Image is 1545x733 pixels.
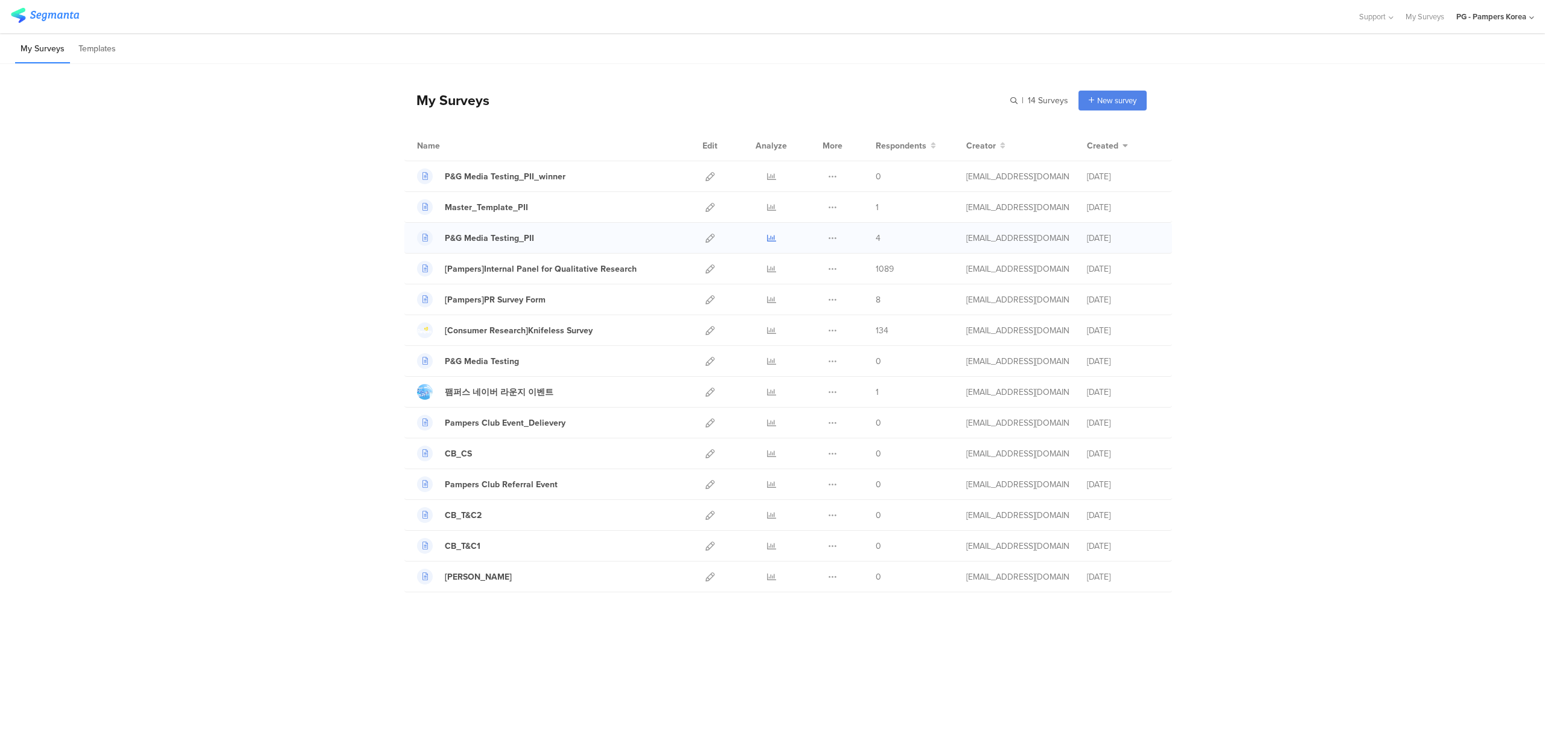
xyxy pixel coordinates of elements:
[445,170,565,183] div: P&G Media Testing_PII_winner
[1087,139,1128,152] button: Created
[417,415,565,431] a: Pampers Club Event_Delievery
[966,540,1069,552] div: park.m.3@pg.com
[1456,11,1526,22] div: PG - Pampers Korea
[445,417,565,429] div: Pampers Club Event_Delievery
[445,324,593,337] div: [Consumer Research]Knifeless Survey
[445,478,558,491] div: Pampers Club Referral Event
[876,355,881,368] span: 0
[417,384,553,400] a: 팸퍼스 네이버 라운지 이벤트
[1087,201,1159,214] div: [DATE]
[445,232,534,245] div: P&G Media Testing_PII
[445,447,472,460] div: CB_CS
[1359,11,1386,22] span: Support
[1087,417,1159,429] div: [DATE]
[417,322,593,338] a: [Consumer Research]Knifeless Survey
[1087,509,1159,522] div: [DATE]
[417,353,519,369] a: P&G Media Testing
[1087,571,1159,583] div: [DATE]
[876,417,881,429] span: 0
[15,35,70,63] li: My Surveys
[966,232,1069,245] div: park.m.3@pg.com
[966,201,1069,214] div: park.m.3@pg.com
[1087,447,1159,460] div: [DATE]
[1028,94,1068,107] span: 14 Surveys
[1087,386,1159,399] div: [DATE]
[753,130,789,161] div: Analyze
[966,509,1069,522] div: park.m.3@pg.com
[445,540,480,552] div: CB_T&C1
[417,292,546,307] a: [Pampers]PR Survey Form
[417,230,534,246] a: P&G Media Testing_PII
[697,130,723,161] div: Edit
[1020,94,1025,107] span: |
[876,540,881,552] span: 0
[876,293,881,306] span: 8
[876,386,879,399] span: 1
[966,355,1069,368] div: park.m.3@pg.com
[876,571,881,583] span: 0
[1087,232,1159,245] div: [DATE]
[417,261,637,277] a: [Pampers]Internal Panel for Qualitative Research
[445,571,512,583] div: Charlie Banana
[1087,355,1159,368] div: [DATE]
[820,130,846,161] div: More
[1087,540,1159,552] div: [DATE]
[1097,95,1136,106] span: New survey
[966,386,1069,399] div: park.m.3@pg.com
[417,507,482,523] a: CB_T&C2
[1087,293,1159,306] div: [DATE]
[1087,139,1118,152] span: Created
[445,386,553,399] div: 팸퍼스 네이버 라운지 이벤트
[417,569,512,584] a: [PERSON_NAME]
[876,263,894,275] span: 1089
[876,447,881,460] span: 0
[876,509,881,522] span: 0
[966,293,1069,306] div: park.m.3@pg.com
[11,8,79,23] img: segmanta logo
[966,139,1005,152] button: Creator
[876,139,936,152] button: Respondents
[966,263,1069,275] div: park.m.3@pg.com
[876,232,881,245] span: 4
[445,263,637,275] div: [Pampers]Internal Panel for Qualitative Research
[876,478,881,491] span: 0
[445,293,546,306] div: [Pampers]PR Survey Form
[966,571,1069,583] div: park.m.3@pg.com
[966,324,1069,337] div: park.m.3@pg.com
[73,35,121,63] li: Templates
[445,355,519,368] div: P&G Media Testing
[417,139,489,152] div: Name
[966,170,1069,183] div: park.m.3@pg.com
[1087,170,1159,183] div: [DATE]
[445,509,482,522] div: CB_T&C2
[966,447,1069,460] div: park.m.3@pg.com
[404,90,489,110] div: My Surveys
[876,139,926,152] span: Respondents
[417,538,480,554] a: CB_T&C1
[417,168,565,184] a: P&G Media Testing_PII_winner
[1087,324,1159,337] div: [DATE]
[876,324,888,337] span: 134
[966,139,996,152] span: Creator
[417,476,558,492] a: Pampers Club Referral Event
[1087,263,1159,275] div: [DATE]
[966,478,1069,491] div: park.m.3@pg.com
[966,417,1069,429] div: park.m.3@pg.com
[876,201,879,214] span: 1
[417,446,472,461] a: CB_CS
[1087,478,1159,491] div: [DATE]
[445,201,528,214] div: Master_Template_PII
[876,170,881,183] span: 0
[417,199,528,215] a: Master_Template_PII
